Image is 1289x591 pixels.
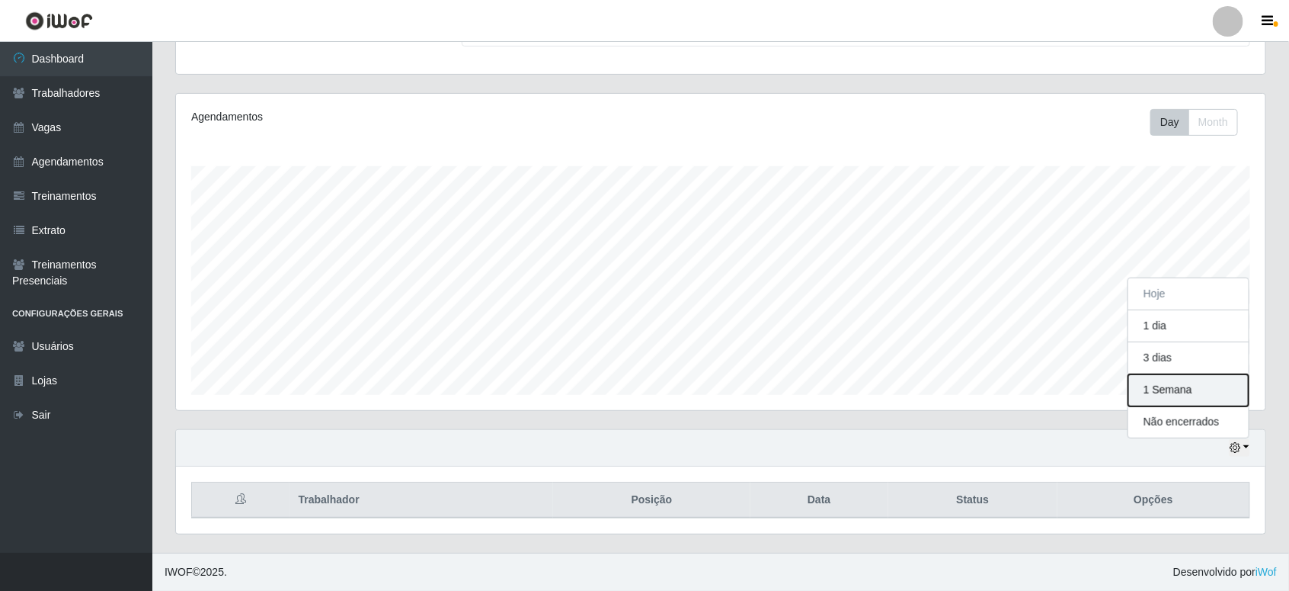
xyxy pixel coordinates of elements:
[1173,564,1277,580] span: Desenvolvido por
[289,483,554,519] th: Trabalhador
[1128,310,1249,342] button: 1 dia
[25,11,93,31] img: CoreUI Logo
[1128,374,1249,406] button: 1 Semana
[1128,278,1249,310] button: Hoje
[165,564,227,580] span: © 2025 .
[1128,406,1249,438] button: Não encerrados
[191,109,619,125] div: Agendamentos
[750,483,888,519] th: Data
[553,483,750,519] th: Posição
[888,483,1057,519] th: Status
[1188,109,1238,136] button: Month
[165,566,193,578] span: IWOF
[1128,342,1249,374] button: 3 dias
[1057,483,1250,519] th: Opções
[1150,109,1250,136] div: Toolbar with button groups
[1150,109,1189,136] button: Day
[1255,566,1277,578] a: iWof
[1150,109,1238,136] div: First group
